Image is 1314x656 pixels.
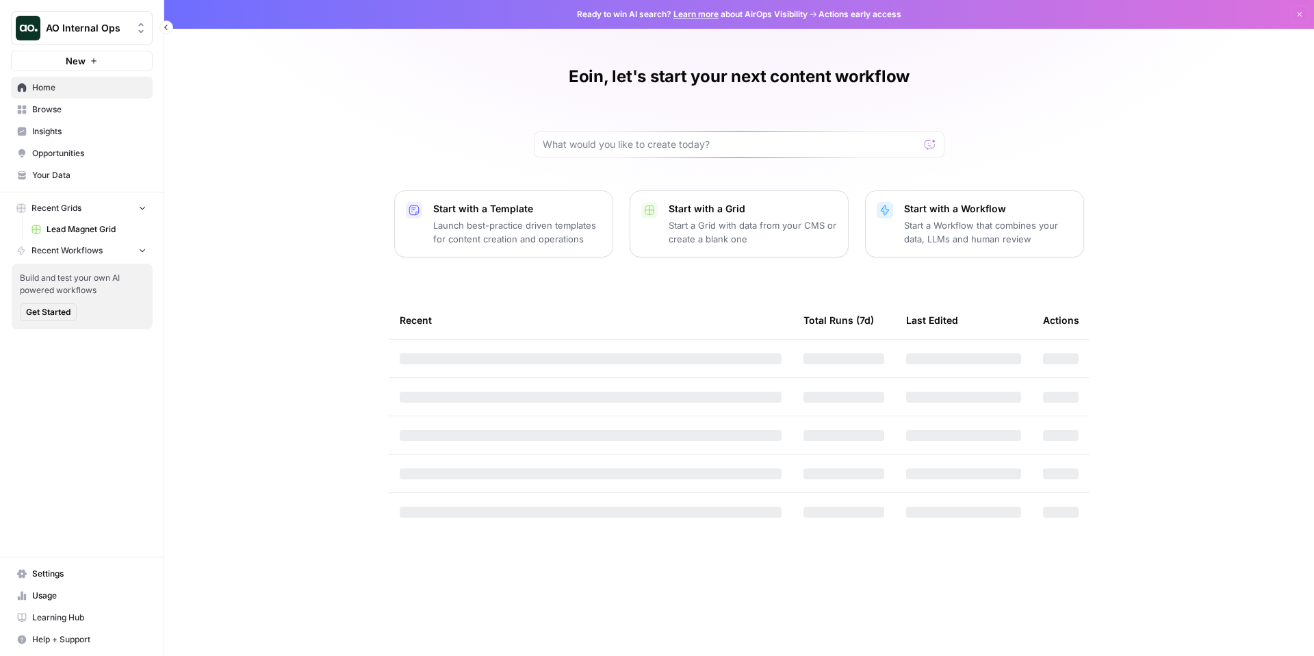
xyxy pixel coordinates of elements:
a: Your Data [11,164,153,186]
button: Start with a WorkflowStart a Workflow that combines your data, LLMs and human review [865,190,1084,257]
span: Ready to win AI search? about AirOps Visibility [577,8,808,21]
a: Home [11,77,153,99]
a: Usage [11,585,153,607]
button: Start with a TemplateLaunch best-practice driven templates for content creation and operations [394,190,613,257]
a: Insights [11,121,153,142]
p: Start with a Workflow [904,202,1072,216]
button: New [11,51,153,71]
button: Recent Workflows [11,240,153,261]
span: Recent Grids [31,202,81,214]
button: Recent Grids [11,198,153,218]
span: New [66,54,86,68]
input: What would you like to create today? [543,138,919,151]
a: Learning Hub [11,607,153,629]
span: Build and test your own AI powered workflows [20,272,144,297]
span: Home [32,81,146,94]
button: Start with a GridStart a Grid with data from your CMS or create a blank one [630,190,849,257]
button: Workspace: AO Internal Ops [11,11,153,45]
span: Your Data [32,169,146,181]
button: Get Started [20,303,77,321]
a: Learn more [673,9,719,19]
button: Help + Support [11,629,153,651]
p: Start with a Template [433,202,602,216]
span: Settings [32,568,146,580]
div: Actions [1043,301,1079,339]
div: Total Runs (7d) [803,301,874,339]
p: Start with a Grid [669,202,837,216]
span: Insights [32,125,146,138]
div: Last Edited [906,301,958,339]
a: Lead Magnet Grid [25,218,153,240]
span: Help + Support [32,633,146,646]
a: Opportunities [11,142,153,164]
a: Settings [11,563,153,585]
h1: Eoin, let's start your next content workflow [569,66,910,88]
span: Actions early access [819,8,901,21]
span: Recent Workflows [31,244,103,257]
span: Learning Hub [32,611,146,624]
p: Start a Grid with data from your CMS or create a blank one [669,218,837,246]
span: AO Internal Ops [46,21,129,35]
span: Opportunities [32,147,146,160]
img: AO Internal Ops Logo [16,16,40,40]
div: Recent [400,301,782,339]
span: Usage [32,590,146,602]
span: Browse [32,103,146,116]
a: Browse [11,99,153,121]
p: Launch best-practice driven templates for content creation and operations [433,218,602,246]
span: Lead Magnet Grid [47,223,146,236]
span: Get Started [26,306,70,318]
p: Start a Workflow that combines your data, LLMs and human review [904,218,1072,246]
